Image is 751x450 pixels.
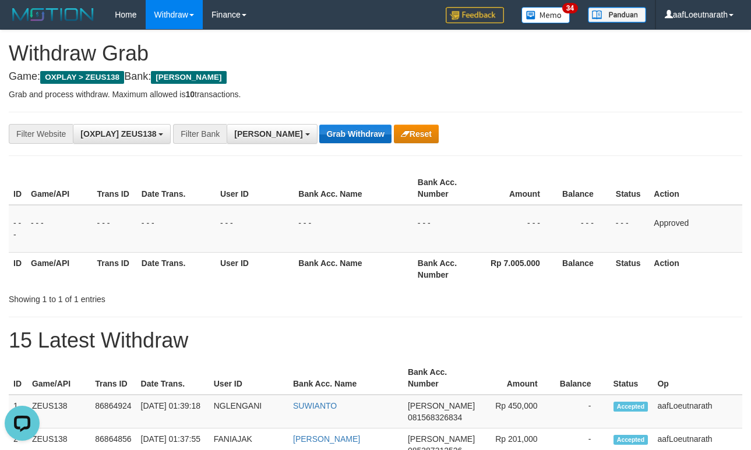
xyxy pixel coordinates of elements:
th: Trans ID [93,172,137,205]
th: Date Trans. [137,172,216,205]
button: Reset [394,125,439,143]
td: aafLoeutnarath [653,395,742,428]
a: [PERSON_NAME] [293,434,360,444]
div: Filter Bank [173,124,227,144]
th: Action [649,172,742,205]
th: Trans ID [90,362,136,395]
td: - - - [216,205,294,253]
img: Feedback.jpg [446,7,504,23]
span: [PERSON_NAME] [234,129,302,139]
th: ID [9,252,26,285]
th: Status [611,172,649,205]
td: - - - [294,205,413,253]
th: Game/API [26,252,93,285]
th: Bank Acc. Name [288,362,403,395]
td: Rp 450,000 [479,395,555,428]
th: Op [653,362,742,395]
h1: 15 Latest Withdraw [9,329,742,352]
th: Balance [558,172,611,205]
td: 86864924 [90,395,136,428]
button: [PERSON_NAME] [227,124,317,144]
th: ID [9,362,27,395]
img: panduan.png [588,7,646,23]
th: Bank Acc. Number [413,172,479,205]
td: Approved [649,205,742,253]
span: OXPLAY > ZEUS138 [40,71,124,84]
th: Status [611,252,649,285]
td: - - - [137,205,216,253]
td: 1 [9,395,27,428]
th: Game/API [27,362,90,395]
td: - - - [26,205,93,253]
button: Open LiveChat chat widget [5,5,40,40]
span: [PERSON_NAME] [151,71,226,84]
th: Rp 7.005.000 [479,252,558,285]
th: Amount [479,362,555,395]
th: ID [9,172,26,205]
button: Grab Withdraw [319,125,391,143]
img: MOTION_logo.png [9,6,97,23]
span: Accepted [614,435,648,445]
th: Action [649,252,742,285]
th: User ID [216,252,294,285]
th: User ID [216,172,294,205]
span: [PERSON_NAME] [408,434,475,444]
img: Button%20Memo.svg [521,7,570,23]
span: [PERSON_NAME] [408,401,475,410]
td: - - - [479,205,558,253]
th: Amount [479,172,558,205]
th: Bank Acc. Number [413,252,479,285]
a: SUWIANTO [293,401,337,410]
th: Date Trans. [137,252,216,285]
th: Date Trans. [136,362,209,395]
td: - - - [413,205,479,253]
span: Copy 081568326834 to clipboard [408,413,462,422]
td: - - - [558,205,611,253]
td: - - - [9,205,26,253]
th: Bank Acc. Number [403,362,479,395]
h1: Withdraw Grab [9,42,742,65]
strong: 10 [185,90,195,99]
span: 34 [562,3,578,13]
div: Showing 1 to 1 of 1 entries [9,289,304,305]
span: Accepted [614,402,648,412]
td: [DATE] 01:39:18 [136,395,209,428]
th: Bank Acc. Name [294,252,413,285]
td: ZEUS138 [27,395,90,428]
th: Trans ID [93,252,137,285]
th: Bank Acc. Name [294,172,413,205]
button: [OXPLAY] ZEUS138 [73,124,171,144]
td: - - - [93,205,137,253]
td: - [555,395,609,428]
span: [OXPLAY] ZEUS138 [80,129,156,139]
th: Status [609,362,653,395]
th: Balance [558,252,611,285]
div: Filter Website [9,124,73,144]
th: Balance [555,362,609,395]
p: Grab and process withdraw. Maximum allowed is transactions. [9,88,742,100]
td: NGLENGANI [209,395,288,428]
th: User ID [209,362,288,395]
th: Game/API [26,172,93,205]
td: - - - [611,205,649,253]
h4: Game: Bank: [9,71,742,83]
